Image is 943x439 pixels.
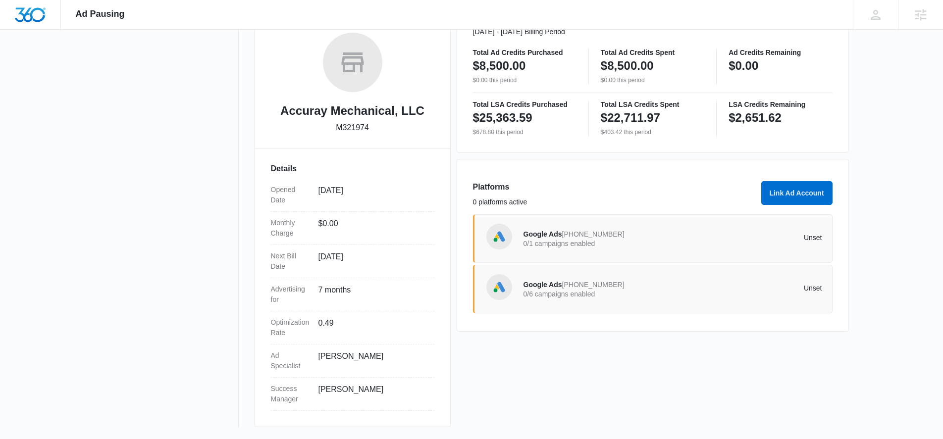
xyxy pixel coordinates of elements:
[271,384,311,404] dt: Success Manager
[601,101,704,108] p: Total LSA Credits Spent
[318,384,426,404] dd: [PERSON_NAME]
[524,291,673,297] p: 0/6 campaigns enabled
[473,265,833,313] a: Google AdsGoogle Ads[PHONE_NUMBER]0/6 campaigns enabledUnset
[729,110,782,126] p: $2,651.62
[271,218,311,239] dt: Monthly Charge
[318,284,426,305] dd: 7 months
[271,378,434,411] div: Success Manager[PERSON_NAME]
[76,9,125,19] span: Ad Pausing
[280,102,424,120] h2: Accuray Mechanical, LLC
[473,58,526,74] p: $8,500.00
[761,181,833,205] button: Link Ad Account
[473,49,576,56] p: Total Ad Credits Purchased
[524,281,562,289] span: Google Ads
[492,280,507,294] img: Google Ads
[318,350,426,371] dd: [PERSON_NAME]
[601,49,704,56] p: Total Ad Credits Spent
[524,230,562,238] span: Google Ads
[601,128,704,137] p: $403.42 this period
[473,110,532,126] p: $25,363.59
[473,181,755,193] h3: Platforms
[271,311,434,344] div: Optimization Rate0.49
[729,58,758,74] p: $0.00
[318,185,426,205] dd: [DATE]
[473,76,576,85] p: $0.00 this period
[492,229,507,244] img: Google Ads
[271,185,311,205] dt: Opened Date
[271,344,434,378] div: Ad Specialist[PERSON_NAME]
[673,234,822,241] p: Unset
[524,240,673,247] p: 0/1 campaigns enabled
[271,251,311,272] dt: Next Bill Date
[271,350,311,371] dt: Ad Specialist
[271,278,434,311] div: Advertising for7 months
[562,281,625,289] span: [PHONE_NUMBER]
[271,284,311,305] dt: Advertising for
[473,128,576,137] p: $678.80 this period
[601,110,660,126] p: $22,711.97
[729,49,832,56] p: Ad Credits Remaining
[473,101,576,108] p: Total LSA Credits Purchased
[729,101,832,108] p: LSA Credits Remaining
[271,245,434,278] div: Next Bill Date[DATE]
[271,163,434,175] h3: Details
[562,230,625,238] span: [PHONE_NUMBER]
[473,214,833,263] a: Google AdsGoogle Ads[PHONE_NUMBER]0/1 campaigns enabledUnset
[601,58,654,74] p: $8,500.00
[473,27,833,37] p: [DATE] - [DATE] Billing Period
[318,251,426,272] dd: [DATE]
[336,122,369,134] p: M321974
[318,317,426,338] dd: 0.49
[601,76,704,85] p: $0.00 this period
[271,317,311,338] dt: Optimization Rate
[271,212,434,245] div: Monthly Charge$0.00
[271,179,434,212] div: Opened Date[DATE]
[673,285,822,292] p: Unset
[318,218,426,239] dd: $0.00
[473,197,755,207] p: 0 platforms active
